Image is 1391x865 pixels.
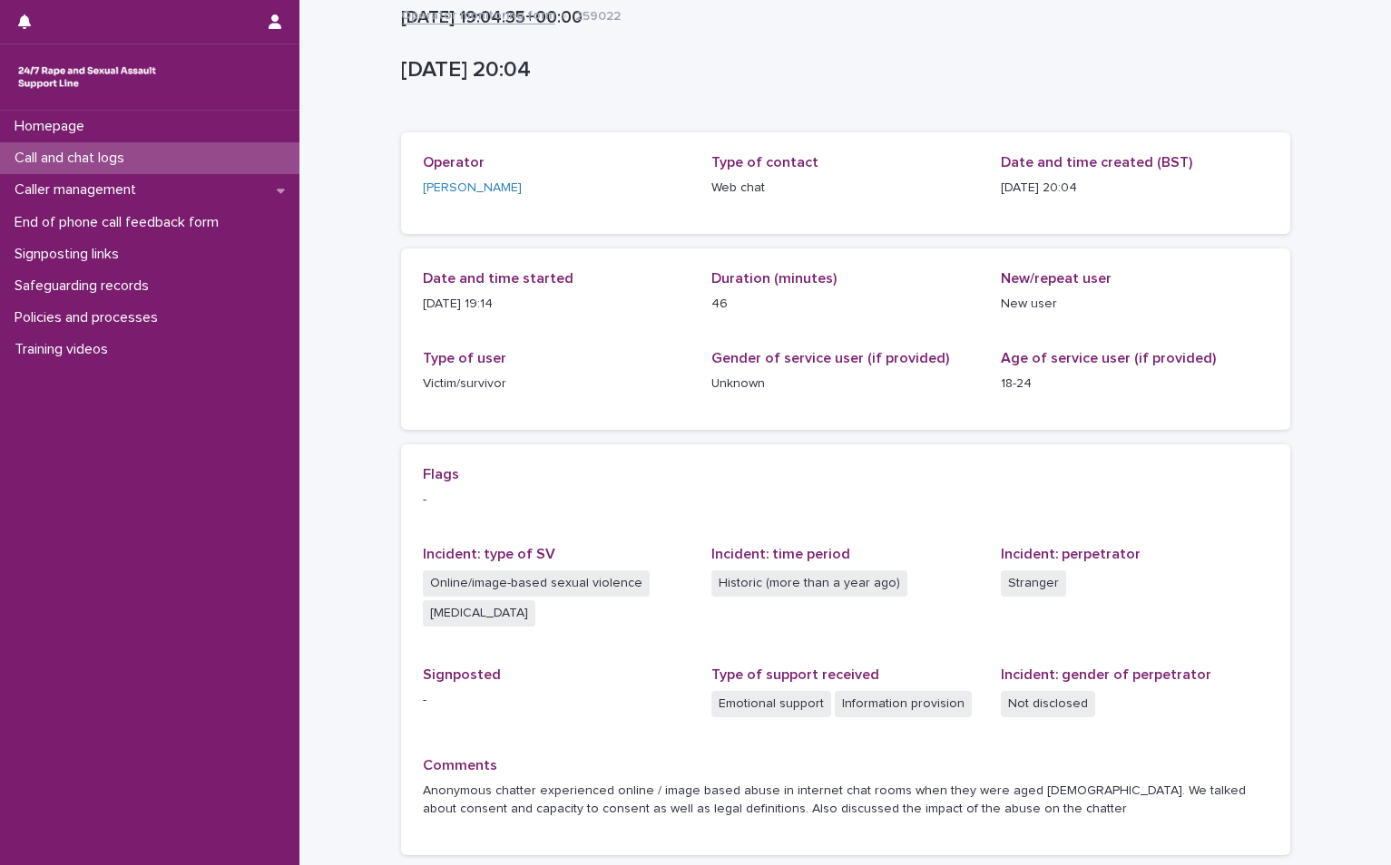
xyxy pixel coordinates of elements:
[423,691,691,710] p: -
[7,150,139,167] p: Call and chat logs
[7,214,233,231] p: End of phone call feedback form
[711,691,831,717] span: Emotional support
[15,59,160,95] img: rhQMoQhaT3yELyF149Cw
[401,4,555,24] a: Operator monitoring form
[423,179,522,198] a: [PERSON_NAME]
[7,118,99,135] p: Homepage
[1001,667,1211,682] span: Incident: gender of perpetrator
[1001,179,1269,198] p: [DATE] 20:04
[423,547,555,561] span: Incident: type of SV
[423,758,497,773] span: Comments
[7,181,151,199] p: Caller management
[423,491,1269,510] p: -
[423,467,459,481] span: Flags
[7,341,122,358] p: Training videos
[711,374,979,394] p: Unknown
[711,667,879,682] span: Type of support received
[1001,570,1066,597] span: Stranger
[423,155,485,170] span: Operator
[401,57,1283,83] p: [DATE] 20:04
[711,351,949,365] span: Gender of service user (if provided)
[1001,351,1216,365] span: Age of service user (if provided)
[7,277,163,295] p: Safeguarding records
[423,295,691,314] p: [DATE] 19:14
[423,667,501,682] span: Signposted
[711,179,979,198] p: Web chat
[7,309,172,326] p: Policies and processes
[423,271,573,286] span: Date and time started
[423,600,535,627] span: [MEDICAL_DATA]
[423,374,691,394] p: Victim/survivor
[711,155,818,170] span: Type of contact
[1001,295,1269,314] p: New user
[835,691,972,717] span: Information provision
[711,547,850,561] span: Incident: time period
[1001,271,1112,286] span: New/repeat user
[575,5,621,24] p: 259022
[711,271,837,286] span: Duration (minutes)
[1001,547,1141,561] span: Incident: perpetrator
[711,295,979,314] p: 46
[1001,374,1269,394] p: 18-24
[423,782,1269,820] p: Anonymous chatter experienced online / image based abuse in internet chat rooms when they were ag...
[423,570,650,597] span: Online/image-based sexual violence
[1001,691,1095,717] span: Not disclosed
[7,246,133,263] p: Signposting links
[1001,155,1192,170] span: Date and time created (BST)
[711,570,907,597] span: Historic (more than a year ago)
[423,351,506,365] span: Type of user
